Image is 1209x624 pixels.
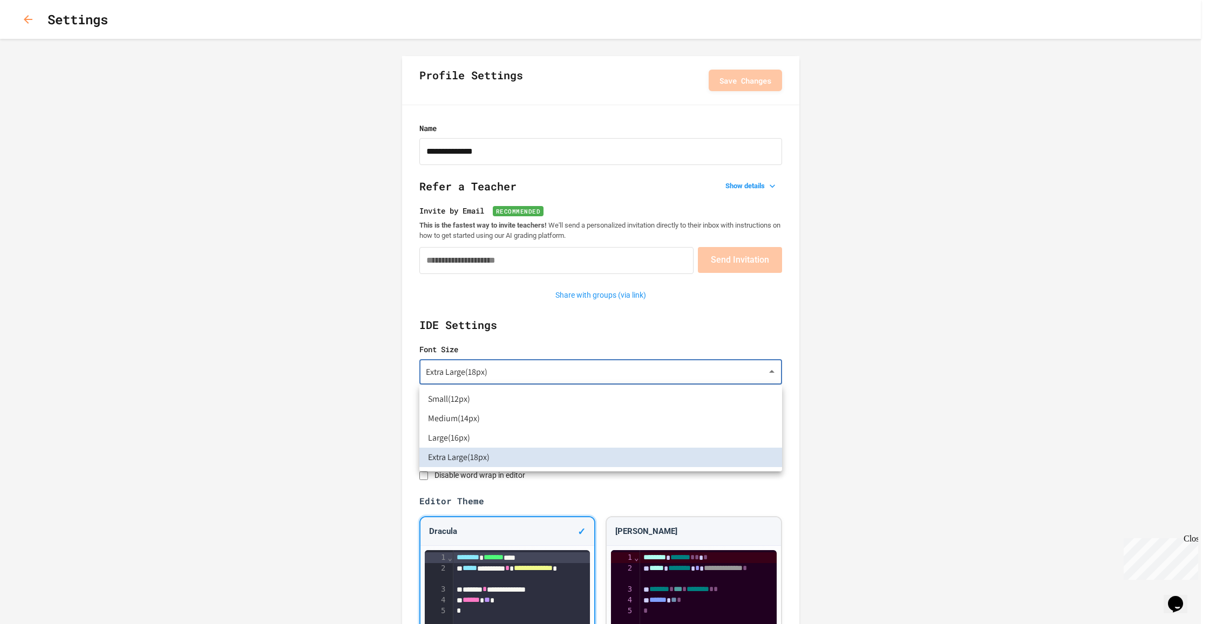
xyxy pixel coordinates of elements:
li: Medium ( 14px ) [419,409,782,428]
li: Small ( 12px ) [419,389,782,409]
iframe: chat widget [1164,581,1198,613]
li: Large ( 16px ) [419,428,782,448]
li: Extra Large ( 18px ) [419,448,782,467]
div: Chat with us now!Close [4,4,74,68]
iframe: chat widget [1119,534,1198,580]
